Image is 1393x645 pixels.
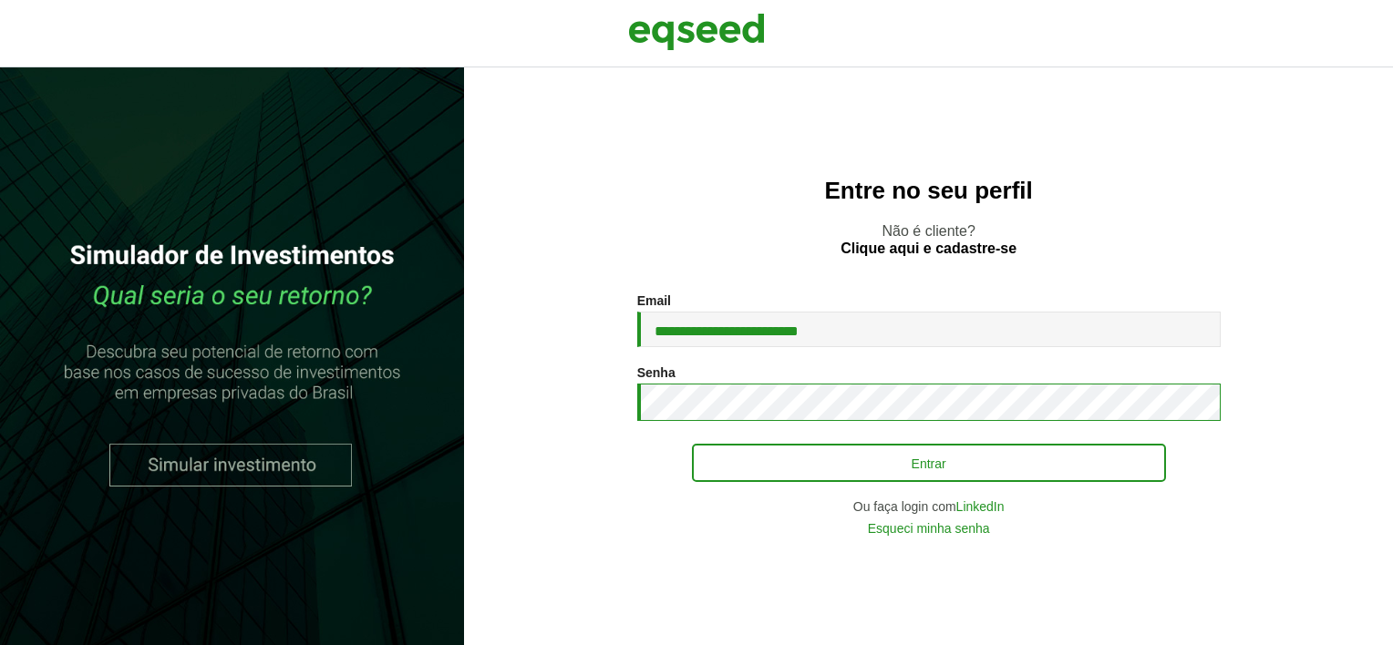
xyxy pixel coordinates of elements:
[637,366,676,379] label: Senha
[500,178,1357,204] h2: Entre no seu perfil
[628,9,765,55] img: EqSeed Logo
[692,444,1166,482] button: Entrar
[956,500,1005,513] a: LinkedIn
[637,294,671,307] label: Email
[868,522,990,535] a: Esqueci minha senha
[841,241,1016,256] a: Clique aqui e cadastre-se
[500,222,1357,257] p: Não é cliente?
[637,500,1221,513] div: Ou faça login com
